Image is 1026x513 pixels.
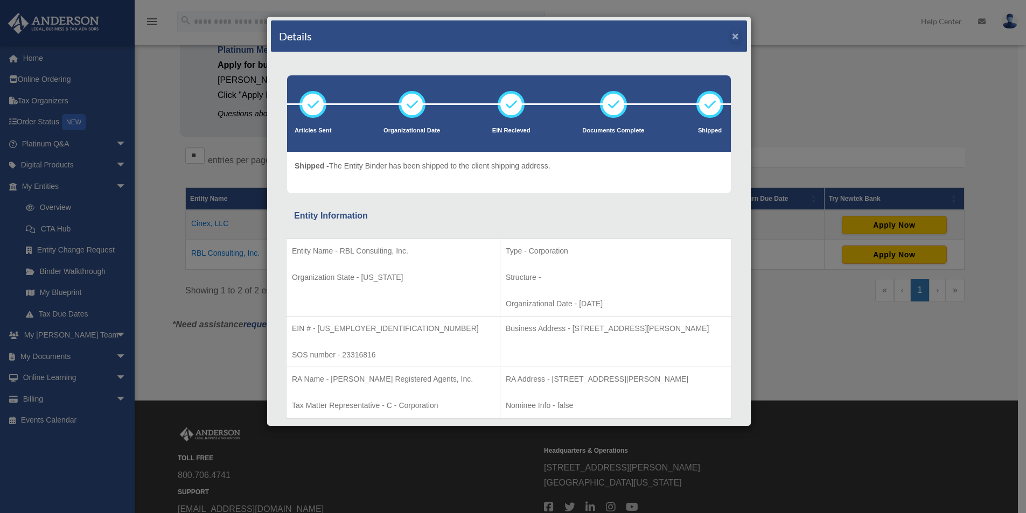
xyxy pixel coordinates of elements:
p: Documents Complete [582,125,644,136]
p: Nominee Info - false [506,399,726,412]
p: Type - Corporation [506,244,726,258]
p: RA Name - [PERSON_NAME] Registered Agents, Inc. [292,373,494,386]
p: Organization State - [US_STATE] [292,271,494,284]
p: Organizational Date - [DATE] [506,297,726,311]
p: Entity Name - RBL Consulting, Inc. [292,244,494,258]
p: Organizational Date [383,125,440,136]
h4: Details [279,29,312,44]
p: Tax Matter Representative - C - Corporation [292,399,494,412]
p: Shipped [696,125,723,136]
div: Entity Information [294,208,724,223]
button: × [732,30,739,41]
p: EIN Recieved [492,125,531,136]
span: Shipped - [295,161,329,170]
p: The Entity Binder has been shipped to the client shipping address. [295,159,550,173]
p: Business Address - [STREET_ADDRESS][PERSON_NAME] [506,322,726,335]
p: Structure - [506,271,726,284]
p: Articles Sent [295,125,331,136]
p: RA Address - [STREET_ADDRESS][PERSON_NAME] [506,373,726,386]
p: SOS number - 23316816 [292,348,494,362]
p: EIN # - [US_EMPLOYER_IDENTIFICATION_NUMBER] [292,322,494,335]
